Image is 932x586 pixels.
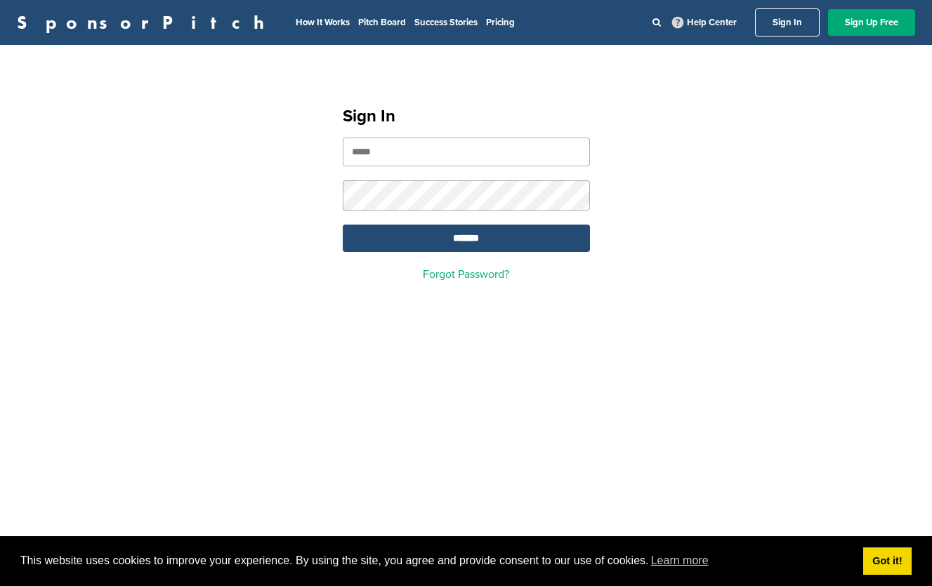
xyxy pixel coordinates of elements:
a: learn more about cookies [649,550,711,571]
a: Help Center [669,14,740,31]
h1: Sign In [343,104,590,129]
a: Forgot Password? [423,267,509,281]
a: SponsorPitch [17,13,273,32]
a: How It Works [296,17,350,28]
a: Success Stories [414,17,478,28]
a: Pricing [486,17,515,28]
a: Sign Up Free [828,9,915,36]
a: Sign In [755,8,820,36]
span: This website uses cookies to improve your experience. By using the site, you agree and provide co... [20,550,852,571]
a: dismiss cookie message [863,547,912,575]
a: Pitch Board [358,17,406,28]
